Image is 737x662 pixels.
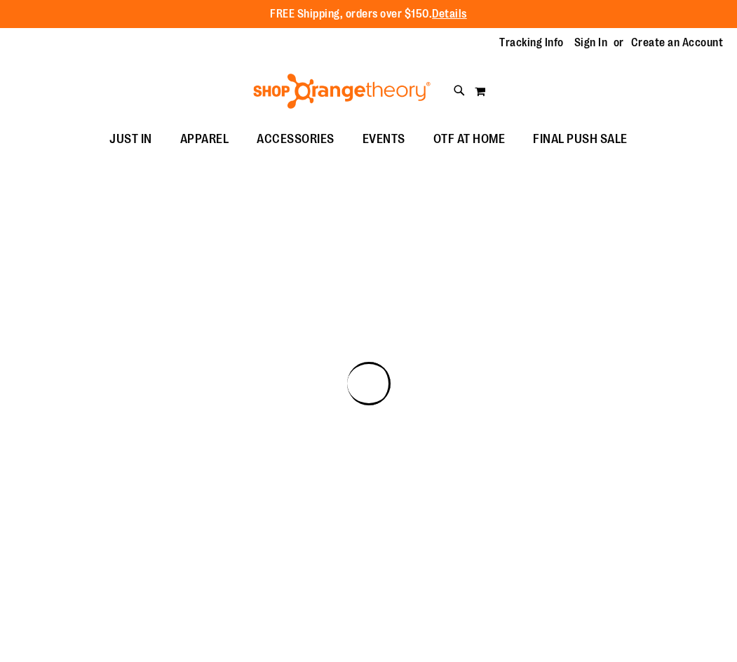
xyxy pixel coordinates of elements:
[433,123,506,155] span: OTF AT HOME
[349,123,419,156] a: EVENTS
[574,35,608,50] a: Sign In
[270,6,467,22] p: FREE Shipping, orders over $150.
[251,74,433,109] img: Shop Orangetheory
[243,123,349,156] a: ACCESSORIES
[631,35,724,50] a: Create an Account
[533,123,628,155] span: FINAL PUSH SALE
[257,123,334,155] span: ACCESSORIES
[519,123,642,156] a: FINAL PUSH SALE
[363,123,405,155] span: EVENTS
[95,123,166,156] a: JUST IN
[419,123,520,156] a: OTF AT HOME
[432,8,467,20] a: Details
[499,35,564,50] a: Tracking Info
[166,123,243,156] a: APPAREL
[109,123,152,155] span: JUST IN
[180,123,229,155] span: APPAREL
